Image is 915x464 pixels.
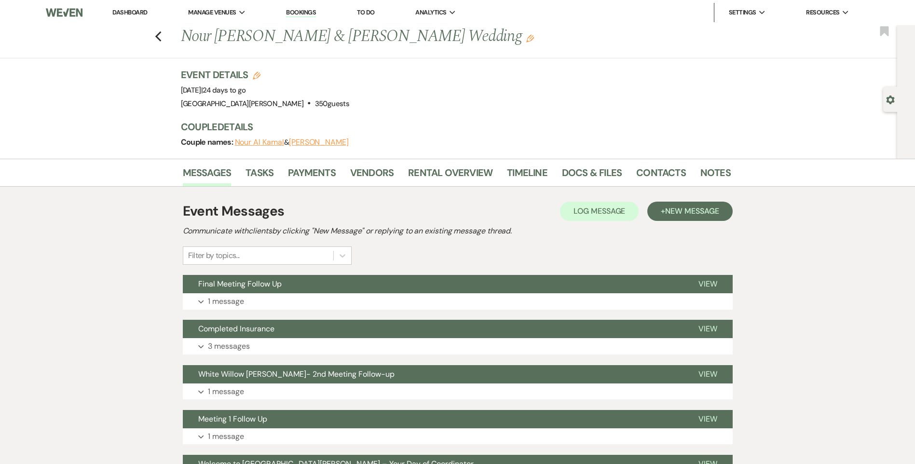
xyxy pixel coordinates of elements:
button: [PERSON_NAME] [289,138,349,146]
img: Weven Logo [46,2,82,23]
span: Couple names: [181,137,235,147]
button: Nour Al kamal [235,138,284,146]
button: White Willow [PERSON_NAME]- 2nd Meeting Follow-up [183,365,683,383]
button: View [683,275,733,293]
span: 24 days to go [203,85,246,95]
button: View [683,365,733,383]
a: To Do [357,8,375,16]
span: Completed Insurance [198,324,274,334]
span: [GEOGRAPHIC_DATA][PERSON_NAME] [181,99,304,109]
span: New Message [665,206,719,216]
button: Edit [526,34,534,42]
a: Contacts [636,165,686,186]
span: Manage Venues [188,8,236,17]
button: Final Meeting Follow Up [183,275,683,293]
span: [DATE] [181,85,246,95]
button: Log Message [560,202,639,221]
span: View [698,369,717,379]
h2: Communicate with clients by clicking "New Message" or replying to an existing message thread. [183,225,733,237]
a: Docs & Files [562,165,622,186]
h1: Nour [PERSON_NAME] & [PERSON_NAME] Wedding [181,25,613,48]
span: View [698,414,717,424]
div: Filter by topics... [188,250,240,261]
button: 1 message [183,293,733,310]
button: View [683,410,733,428]
a: Timeline [507,165,547,186]
h3: Couple Details [181,120,721,134]
a: Vendors [350,165,394,186]
button: Completed Insurance [183,320,683,338]
span: View [698,324,717,334]
p: 1 message [208,385,244,398]
span: Log Message [574,206,625,216]
p: 1 message [208,295,244,308]
p: 1 message [208,430,244,443]
a: Tasks [246,165,273,186]
span: | [201,85,246,95]
span: & [235,137,349,147]
span: Final Meeting Follow Up [198,279,282,289]
span: Analytics [415,8,446,17]
a: Notes [700,165,731,186]
button: 1 message [183,428,733,445]
span: Resources [806,8,839,17]
a: Bookings [286,8,316,17]
button: 3 messages [183,338,733,355]
span: Settings [729,8,756,17]
button: +New Message [647,202,732,221]
a: Messages [183,165,232,186]
span: White Willow [PERSON_NAME]- 2nd Meeting Follow-up [198,369,395,379]
button: Meeting 1 Follow Up [183,410,683,428]
h3: Event Details [181,68,349,82]
button: 1 message [183,383,733,400]
button: Open lead details [886,95,895,104]
a: Dashboard [112,8,147,16]
span: View [698,279,717,289]
span: 350 guests [315,99,349,109]
button: View [683,320,733,338]
a: Payments [288,165,336,186]
p: 3 messages [208,340,250,353]
a: Rental Overview [408,165,492,186]
h1: Event Messages [183,201,285,221]
span: Meeting 1 Follow Up [198,414,267,424]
